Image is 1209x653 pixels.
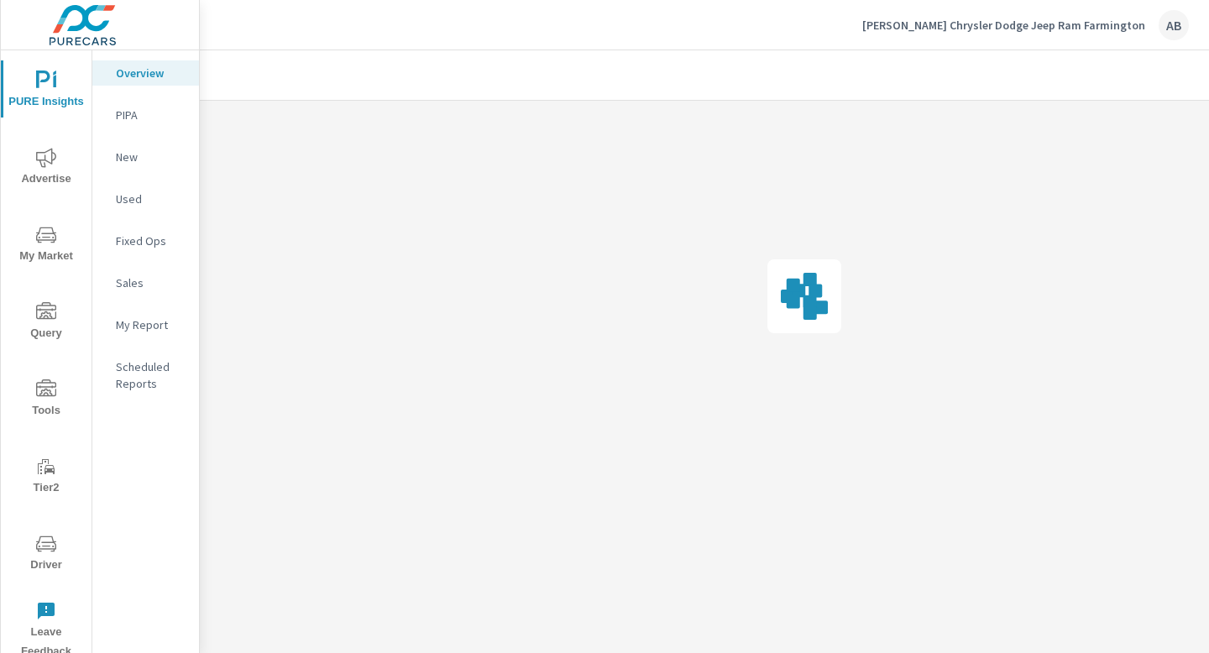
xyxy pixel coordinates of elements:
[862,18,1145,33] p: [PERSON_NAME] Chrysler Dodge Jeep Ram Farmington
[116,65,186,81] p: Overview
[92,270,199,295] div: Sales
[6,534,86,575] span: Driver
[6,148,86,189] span: Advertise
[116,191,186,207] p: Used
[92,354,199,396] div: Scheduled Reports
[116,149,186,165] p: New
[6,71,86,112] span: PURE Insights
[92,102,199,128] div: PIPA
[92,186,199,212] div: Used
[116,316,186,333] p: My Report
[116,232,186,249] p: Fixed Ops
[6,302,86,343] span: Query
[92,312,199,337] div: My Report
[6,379,86,421] span: Tools
[116,274,186,291] p: Sales
[92,228,199,253] div: Fixed Ops
[6,225,86,266] span: My Market
[92,144,199,170] div: New
[6,457,86,498] span: Tier2
[116,107,186,123] p: PIPA
[92,60,199,86] div: Overview
[1159,10,1189,40] div: AB
[116,358,186,392] p: Scheduled Reports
